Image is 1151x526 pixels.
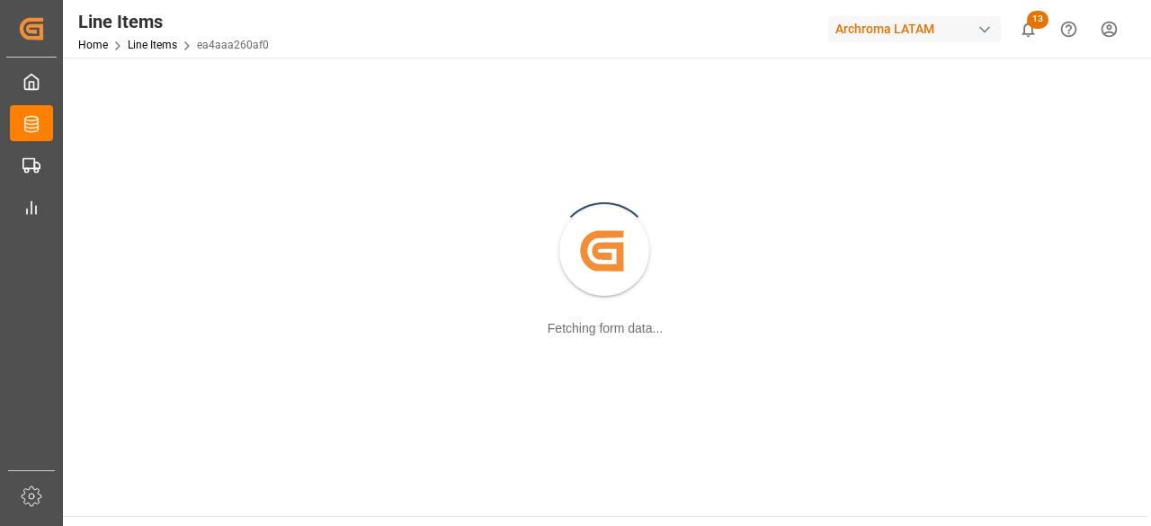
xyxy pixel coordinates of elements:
a: Home [78,39,108,51]
div: Fetching form data... [548,319,663,338]
div: Line Items [78,8,269,35]
button: Help Center [1048,9,1089,49]
a: Line Items [128,39,177,51]
button: Archroma LATAM [828,12,1008,46]
div: Archroma LATAM [828,16,1001,42]
span: 13 [1027,11,1048,29]
button: show 13 new notifications [1008,9,1048,49]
